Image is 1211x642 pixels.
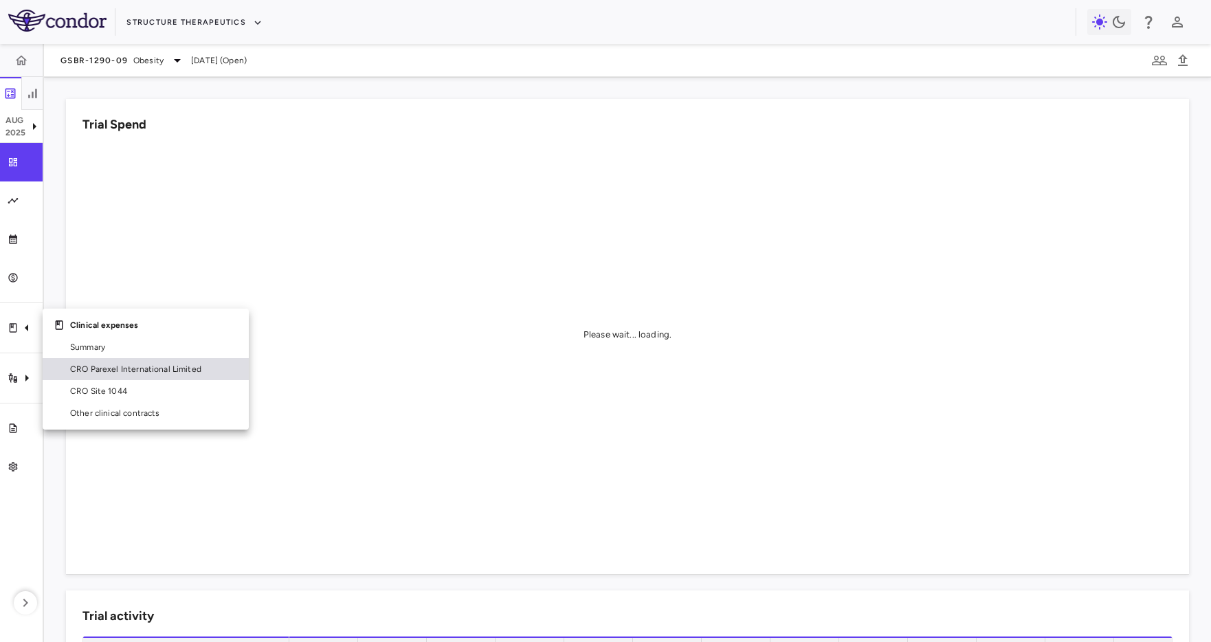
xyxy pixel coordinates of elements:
[70,385,238,397] span: CRO Site 1044
[43,380,249,402] a: CRO Site 1044
[43,336,249,358] a: Summary
[43,402,249,424] a: Other clinical contracts
[70,407,238,419] span: Other clinical contracts
[43,314,249,336] div: Clinical expenses
[70,319,238,331] p: Clinical expenses
[43,358,249,380] a: CRO Parexel International Limited
[70,363,238,375] span: CRO Parexel International Limited
[70,341,238,353] span: Summary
